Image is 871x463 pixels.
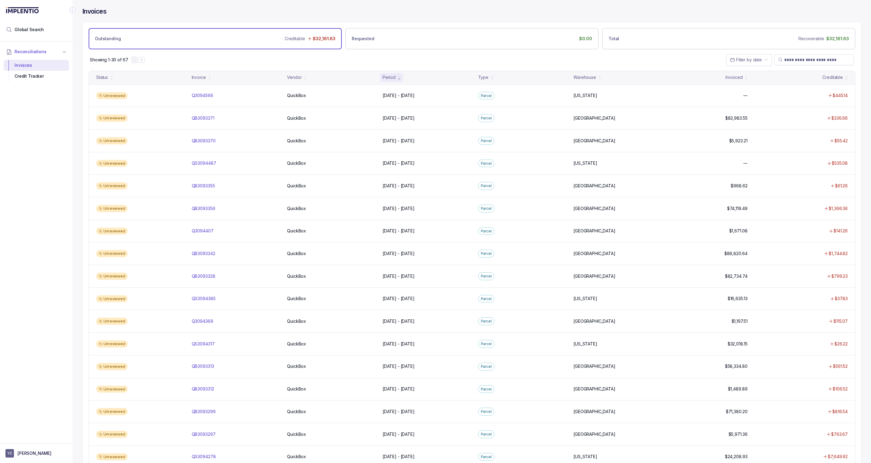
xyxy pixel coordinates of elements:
p: [DATE] - [DATE] [383,160,415,166]
div: Unreviewed [96,250,128,257]
p: — [743,160,748,166]
p: [US_STATE] [573,160,597,166]
p: [US_STATE] [573,92,597,99]
button: Reconciliations [4,45,69,58]
div: Unreviewed [96,431,128,438]
div: Unreviewed [96,340,128,348]
span: Filter by date [736,57,762,62]
p: $0.00 [579,36,592,42]
div: Unreviewed [96,386,128,393]
p: Parcel [481,296,492,302]
p: [GEOGRAPHIC_DATA] [573,251,615,257]
p: QB3093371 [192,115,214,121]
p: QuickBox [287,409,306,415]
div: Unreviewed [96,295,128,303]
p: $799.23 [831,273,848,279]
p: QS3094317 [192,341,215,347]
p: [DATE] - [DATE] [383,409,415,415]
div: Unreviewed [96,453,128,461]
div: Status [96,74,108,80]
p: $141.26 [833,228,848,234]
p: [DATE] - [DATE] [383,183,415,189]
div: Unreviewed [96,92,128,99]
p: $1,366.36 [829,206,848,212]
p: QB3093313 [192,363,214,369]
p: Parcel [481,160,492,167]
p: QuickBox [287,251,306,257]
span: Global Search [15,27,44,33]
p: QB3093370 [192,138,216,144]
p: $1,489.89 [728,386,748,392]
p: $61.26 [835,183,848,189]
p: $83,983.55 [725,115,748,121]
p: QS3094487 [192,160,216,166]
p: Parcel [481,138,492,144]
p: QuickBox [287,228,306,234]
p: $71,380.20 [726,409,748,415]
p: [GEOGRAPHIC_DATA] [573,409,615,415]
div: Period [383,74,396,80]
p: $816.54 [832,409,848,415]
p: [DATE] - [DATE] [383,363,415,369]
div: Invoice [192,74,206,80]
p: Parcel [481,409,492,415]
p: QS3094385 [192,296,216,302]
span: User initials [5,449,14,458]
p: $1,197.51 [732,318,748,324]
p: QuickBox [287,386,306,392]
p: $32,018.15 [728,341,748,347]
p: $89,820.64 [724,251,748,257]
p: $115.07 [833,318,848,324]
p: Q3094407 [192,228,214,234]
p: Parcel [481,273,492,279]
p: [GEOGRAPHIC_DATA] [573,318,615,324]
p: Parcel [481,364,492,370]
p: QuickBox [287,206,306,212]
p: [DATE] - [DATE] [383,341,415,347]
p: — [743,92,748,99]
p: [GEOGRAPHIC_DATA] [573,431,615,437]
p: QuickBox [287,160,306,166]
p: Total [608,36,619,42]
div: Unreviewed [96,115,128,122]
p: $26.22 [834,341,848,347]
p: $32,161.63 [313,36,335,42]
button: User initials[PERSON_NAME] [5,449,67,458]
div: Unreviewed [96,160,128,167]
p: [DATE] - [DATE] [383,115,415,121]
p: $58,334.80 [725,363,748,369]
p: $445.14 [833,92,848,99]
button: Next Page [139,57,145,63]
p: QuickBox [287,115,306,121]
p: $763.67 [831,431,848,437]
p: Parcel [481,206,492,212]
p: [DATE] - [DATE] [383,454,415,460]
p: $968.62 [731,183,747,189]
p: $1,744.82 [829,251,848,257]
p: Parcel [481,251,492,257]
p: QuickBox [287,183,306,189]
p: [DATE] - [DATE] [383,251,415,257]
p: Q3094369 [192,318,213,324]
div: Warehouse [573,74,596,80]
p: $5,923.21 [729,138,748,144]
p: [DATE] - [DATE] [383,92,415,99]
p: Parcel [481,318,492,324]
p: [DATE] - [DATE] [383,296,415,302]
p: $561.52 [833,363,848,369]
p: $24,208.93 [725,454,748,460]
p: $74,119.49 [727,206,748,212]
p: [GEOGRAPHIC_DATA] [573,228,615,234]
p: $82,734.74 [725,273,748,279]
p: QB3093342 [192,251,215,257]
div: Reconciliations [4,59,69,83]
p: Creditable [285,36,305,42]
div: Unreviewed [96,408,128,415]
div: Collapse Icon [69,7,76,14]
div: Unreviewed [96,182,128,189]
p: Requested [352,36,374,42]
p: [DATE] - [DATE] [383,228,415,234]
p: Parcel [481,454,492,460]
p: [DATE] - [DATE] [383,318,415,324]
search: Date Range Picker [730,57,762,63]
